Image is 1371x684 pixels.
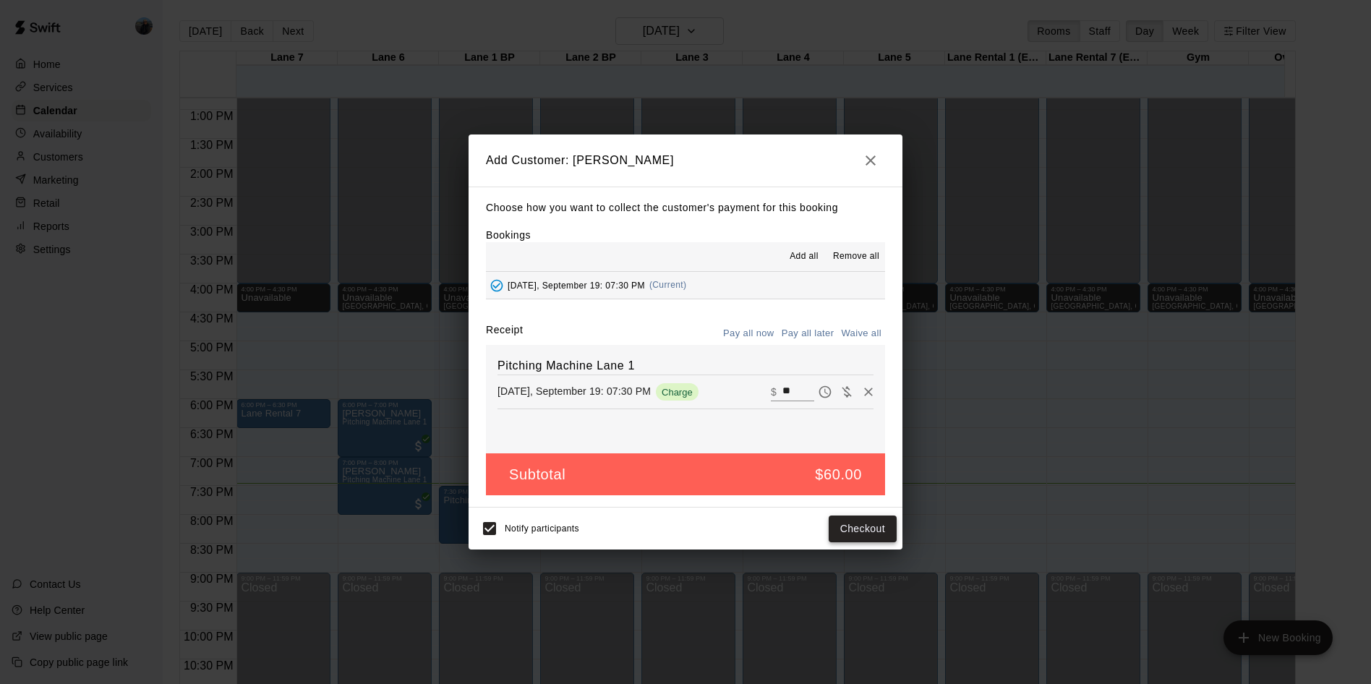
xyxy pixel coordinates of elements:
[829,516,897,542] button: Checkout
[771,385,777,399] p: $
[719,322,778,345] button: Pay all now
[486,272,885,299] button: Added - Collect Payment[DATE], September 19: 07:30 PM(Current)
[505,524,579,534] span: Notify participants
[509,465,565,484] h5: Subtotal
[486,322,523,345] label: Receipt
[486,229,531,241] label: Bookings
[778,322,838,345] button: Pay all later
[858,381,879,403] button: Remove
[497,356,874,375] h6: Pitching Machine Lane 1
[781,245,827,268] button: Add all
[836,385,858,397] span: Waive payment
[814,385,836,397] span: Pay later
[508,280,645,290] span: [DATE], September 19: 07:30 PM
[649,280,687,290] span: (Current)
[486,275,508,296] button: Added - Collect Payment
[833,249,879,264] span: Remove all
[827,245,885,268] button: Remove all
[790,249,819,264] span: Add all
[815,465,862,484] h5: $60.00
[656,387,699,398] span: Charge
[486,199,885,217] p: Choose how you want to collect the customer's payment for this booking
[497,384,651,398] p: [DATE], September 19: 07:30 PM
[837,322,885,345] button: Waive all
[469,134,902,187] h2: Add Customer: [PERSON_NAME]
